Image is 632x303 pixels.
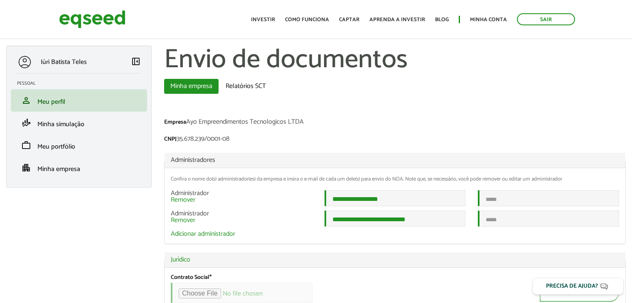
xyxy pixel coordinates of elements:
[131,56,141,66] span: left_panel_close
[41,58,87,66] p: Iúri Batista Teles
[165,190,318,203] div: Administrador
[164,137,177,142] label: CNPJ
[11,134,147,156] li: Meu portfólio
[164,119,626,127] div: Ayo Empreendimentos Tecnologicos LTDA
[17,118,141,128] a: finance_modeMinha simulação
[171,231,235,237] a: Adicionar administrador
[59,8,125,30] img: EqSeed
[164,136,626,144] div: 35.678.239/0001-08
[11,112,147,134] li: Minha simulação
[37,119,84,130] span: Minha simulação
[171,154,215,166] span: Administradores
[21,163,31,173] span: apartment
[171,257,619,263] a: Jurídico
[339,17,359,22] a: Captar
[21,95,31,105] span: person
[37,96,65,108] span: Meu perfil
[517,13,575,25] a: Sair
[21,140,31,150] span: work
[17,81,147,86] h2: Pessoal
[171,176,619,182] div: Confira o nome do(s) administrador(es) da empresa e insira o e-mail de cada um dele(s) para envio...
[37,141,75,152] span: Meu portfólio
[209,273,211,282] span: Este campo é obrigatório.
[17,95,141,105] a: personMeu perfil
[11,89,147,112] li: Meu perfil
[164,79,219,94] a: Minha empresa
[165,210,318,224] div: Administrador
[21,118,31,128] span: finance_mode
[171,275,211,281] label: Contrato Social
[17,140,141,150] a: workMeu portfólio
[171,197,195,203] a: Remover
[251,17,275,22] a: Investir
[470,17,507,22] a: Minha conta
[164,46,626,75] h1: Envio de documentos
[164,120,186,125] label: Empresa
[11,156,147,179] li: Minha empresa
[219,79,272,94] a: Relatórios SCT
[131,56,141,68] a: Colapsar menu
[171,217,195,224] a: Remover
[37,164,80,175] span: Minha empresa
[17,163,141,173] a: apartmentMinha empresa
[435,17,449,22] a: Blog
[285,17,329,22] a: Como funciona
[369,17,425,22] a: Aprenda a investir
